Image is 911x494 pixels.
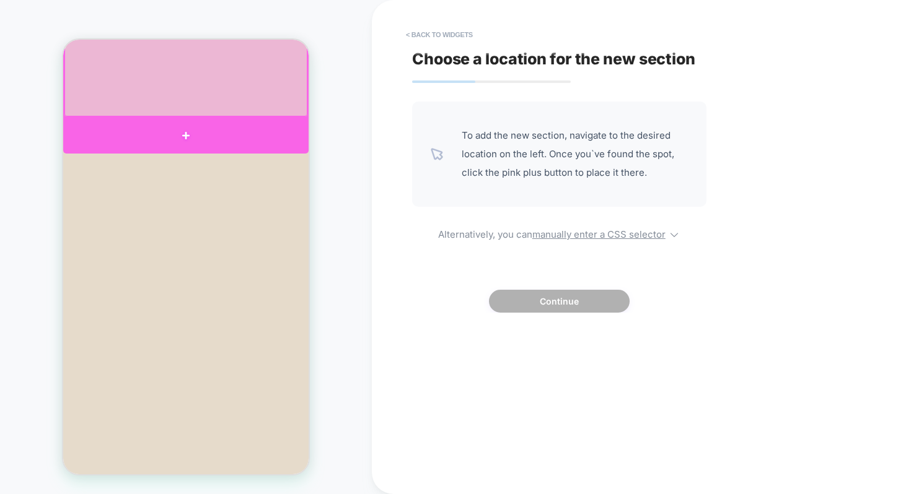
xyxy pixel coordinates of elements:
span: Alternatively, you can [412,225,706,240]
u: manually enter a CSS selector [532,228,666,240]
button: Continue [489,290,630,313]
span: Choose a location for the new section [412,50,695,68]
span: To add the new section, navigate to the desired location on the left. Once you`ve found the spot,... [462,126,688,182]
button: < Back to widgets [400,25,479,45]
img: pointer [431,148,443,160]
